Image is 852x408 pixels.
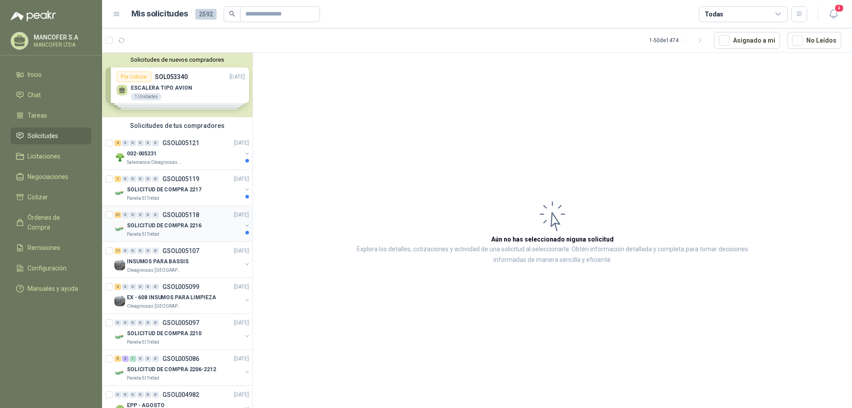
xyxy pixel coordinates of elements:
[114,248,121,254] div: 11
[162,356,199,362] p: GSOL005086
[152,248,159,254] div: 0
[122,176,129,182] div: 0
[137,212,144,218] div: 0
[122,320,129,326] div: 0
[152,392,159,398] div: 0
[145,320,151,326] div: 0
[127,293,216,302] p: EX - 608 INSUMOS PARA LIMPIEZA
[162,212,199,218] p: GSOL005118
[127,365,216,374] p: SOLICITUD DE COMPRA 2206-2212
[28,263,67,273] span: Configuración
[137,392,144,398] div: 0
[114,152,125,162] img: Company Logo
[234,283,249,291] p: [DATE]
[28,284,78,293] span: Manuales y ayuda
[102,53,252,117] div: Solicitudes de nuevos compradoresPor cotizarSOL053340[DATE] ESCALERA TIPO AVION1 UnidadesPor coti...
[34,42,89,48] p: MANCOFER LTDA
[28,131,58,141] span: Solicitudes
[114,368,125,378] img: Company Logo
[114,212,121,218] div: 31
[162,320,199,326] p: GSOL005097
[234,355,249,363] p: [DATE]
[28,243,60,253] span: Remisiones
[234,319,249,327] p: [DATE]
[106,56,249,63] button: Solicitudes de nuevos compradores
[152,140,159,146] div: 0
[127,195,159,202] p: Panela El Trébol
[11,107,91,124] a: Tareas
[114,188,125,198] img: Company Logo
[114,296,125,306] img: Company Logo
[34,34,89,40] p: MANCOFER S.A
[229,11,235,17] span: search
[114,138,251,166] a: 4 0 0 0 0 0 GSOL005121[DATE] Company Logo002-005231Salamanca Oleaginosas SAS
[11,11,56,21] img: Logo peakr
[145,176,151,182] div: 0
[137,176,144,182] div: 0
[114,210,251,238] a: 31 0 0 0 0 0 GSOL005118[DATE] Company LogoSOLICITUD DE COMPRA 2216Panela El Trébol
[127,329,201,338] p: SOLICITUD DE COMPRA 2210
[28,90,41,100] span: Chat
[114,320,121,326] div: 0
[787,32,841,49] button: No Leídos
[114,332,125,342] img: Company Logo
[234,175,249,183] p: [DATE]
[127,267,183,274] p: Oleaginosas [GEOGRAPHIC_DATA][PERSON_NAME]
[114,284,121,290] div: 3
[114,260,125,270] img: Company Logo
[195,9,217,20] span: 2592
[137,248,144,254] div: 0
[11,87,91,103] a: Chat
[11,148,91,165] a: Licitaciones
[114,392,121,398] div: 0
[11,66,91,83] a: Inicio
[28,172,68,182] span: Negociaciones
[714,32,780,49] button: Asignado a mi
[234,211,249,219] p: [DATE]
[11,209,91,236] a: Órdenes de Compra
[162,248,199,254] p: GSOL005107
[145,248,151,254] div: 0
[122,356,129,362] div: 3
[130,212,136,218] div: 0
[11,260,91,277] a: Configuración
[114,317,251,346] a: 0 0 0 0 0 0 GSOL005097[DATE] Company LogoSOLICITUD DE COMPRA 2210Panela El Trébol
[152,320,159,326] div: 0
[114,140,121,146] div: 4
[234,139,249,147] p: [DATE]
[145,140,151,146] div: 0
[145,284,151,290] div: 0
[705,9,723,19] div: Todas
[834,4,844,12] span: 4
[152,356,159,362] div: 0
[131,8,188,20] h1: Mis solicitudes
[130,284,136,290] div: 0
[11,168,91,185] a: Negociaciones
[130,392,136,398] div: 0
[114,246,251,274] a: 11 0 0 0 0 0 GSOL005107[DATE] Company LogoINSUMOS PARA BASSISOleaginosas [GEOGRAPHIC_DATA][PERSON...
[152,284,159,290] div: 0
[127,222,201,230] p: SOLICITUD DE COMPRA 2216
[127,186,201,194] p: SOLICITUD DE COMPRA 2217
[122,212,129,218] div: 0
[137,356,144,362] div: 0
[127,231,159,238] p: Panela El Trébol
[127,375,159,382] p: Panela El Trébol
[127,257,189,266] p: INSUMOS PARA BASSIS
[114,176,121,182] div: 1
[11,189,91,206] a: Cotizar
[162,392,199,398] p: GSOL004982
[145,356,151,362] div: 0
[137,284,144,290] div: 0
[162,140,199,146] p: GSOL005121
[28,213,83,232] span: Órdenes de Compra
[28,192,48,202] span: Cotizar
[28,70,42,79] span: Inicio
[122,140,129,146] div: 0
[137,140,144,146] div: 0
[28,111,47,120] span: Tareas
[114,353,251,382] a: 5 3 1 0 0 0 GSOL005086[DATE] Company LogoSOLICITUD DE COMPRA 2206-2212Panela El Trébol
[145,392,151,398] div: 0
[130,356,136,362] div: 1
[127,339,159,346] p: Panela El Trébol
